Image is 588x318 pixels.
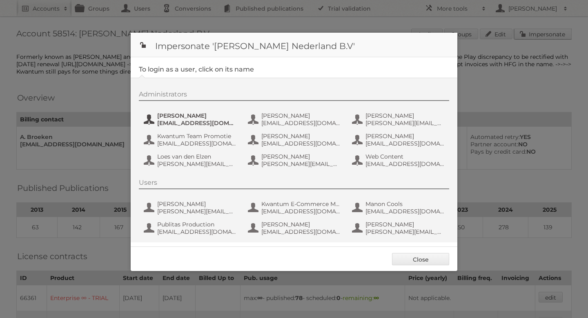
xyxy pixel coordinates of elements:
span: [PERSON_NAME] [365,221,445,228]
button: [PERSON_NAME] [EMAIL_ADDRESS][DOMAIN_NAME] [351,132,447,148]
span: [PERSON_NAME][EMAIL_ADDRESS][DOMAIN_NAME] [157,208,236,215]
button: [PERSON_NAME] [EMAIL_ADDRESS][DOMAIN_NAME] [143,111,239,128]
button: Kwantum E-Commerce Marketing [EMAIL_ADDRESS][DOMAIN_NAME] [247,199,343,216]
span: [PERSON_NAME][EMAIL_ADDRESS][DOMAIN_NAME] [365,119,445,127]
button: [PERSON_NAME] [PERSON_NAME][EMAIL_ADDRESS][DOMAIN_NAME] [143,199,239,216]
button: Manon Cools [EMAIL_ADDRESS][DOMAIN_NAME] [351,199,447,216]
button: [PERSON_NAME] [EMAIL_ADDRESS][DOMAIN_NAME] [247,111,343,128]
span: [PERSON_NAME] [365,132,445,140]
legend: To login as a user, click on its name [139,65,254,73]
span: Web Content [365,153,445,160]
button: [PERSON_NAME] [PERSON_NAME][EMAIL_ADDRESS][DOMAIN_NAME] [351,220,447,236]
span: [EMAIL_ADDRESS][DOMAIN_NAME] [157,228,236,235]
span: [EMAIL_ADDRESS][DOMAIN_NAME] [157,119,236,127]
span: [EMAIL_ADDRESS][DOMAIN_NAME] [261,228,341,235]
span: [PERSON_NAME] [261,153,341,160]
span: [PERSON_NAME][EMAIL_ADDRESS][DOMAIN_NAME] [157,160,236,168]
span: [PERSON_NAME] [365,112,445,119]
button: Kwantum Team Promotie [EMAIL_ADDRESS][DOMAIN_NAME] [143,132,239,148]
span: Loes van den Elzen [157,153,236,160]
div: Administrators [139,90,449,101]
h1: Impersonate '[PERSON_NAME] Nederland B.V' [131,33,457,57]
span: [EMAIL_ADDRESS][DOMAIN_NAME] [261,208,341,215]
span: [EMAIL_ADDRESS][DOMAIN_NAME] [261,140,341,147]
span: [EMAIL_ADDRESS][DOMAIN_NAME] [157,140,236,147]
span: Publitas Production [157,221,236,228]
span: [PERSON_NAME][EMAIL_ADDRESS][DOMAIN_NAME] [365,228,445,235]
div: Users [139,179,449,189]
span: Kwantum Team Promotie [157,132,236,140]
span: [PERSON_NAME] [261,132,341,140]
button: [PERSON_NAME] [PERSON_NAME][EMAIL_ADDRESS][DOMAIN_NAME] [247,152,343,168]
span: [EMAIL_ADDRESS][DOMAIN_NAME] [365,208,445,215]
span: [PERSON_NAME] [261,112,341,119]
button: Publitas Production [EMAIL_ADDRESS][DOMAIN_NAME] [143,220,239,236]
a: Close [392,253,449,265]
span: [PERSON_NAME][EMAIL_ADDRESS][DOMAIN_NAME] [261,160,341,168]
button: Loes van den Elzen [PERSON_NAME][EMAIL_ADDRESS][DOMAIN_NAME] [143,152,239,168]
button: [PERSON_NAME] [EMAIL_ADDRESS][DOMAIN_NAME] [247,220,343,236]
span: Manon Cools [365,200,445,208]
span: [EMAIL_ADDRESS][DOMAIN_NAME] [261,119,341,127]
span: Kwantum E-Commerce Marketing [261,200,341,208]
span: [PERSON_NAME] [157,112,236,119]
button: [PERSON_NAME] [EMAIL_ADDRESS][DOMAIN_NAME] [247,132,343,148]
span: [PERSON_NAME] [157,200,236,208]
button: Web Content [EMAIL_ADDRESS][DOMAIN_NAME] [351,152,447,168]
span: [EMAIL_ADDRESS][DOMAIN_NAME] [365,160,445,168]
button: [PERSON_NAME] [PERSON_NAME][EMAIL_ADDRESS][DOMAIN_NAME] [351,111,447,128]
span: [EMAIL_ADDRESS][DOMAIN_NAME] [365,140,445,147]
span: [PERSON_NAME] [261,221,341,228]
